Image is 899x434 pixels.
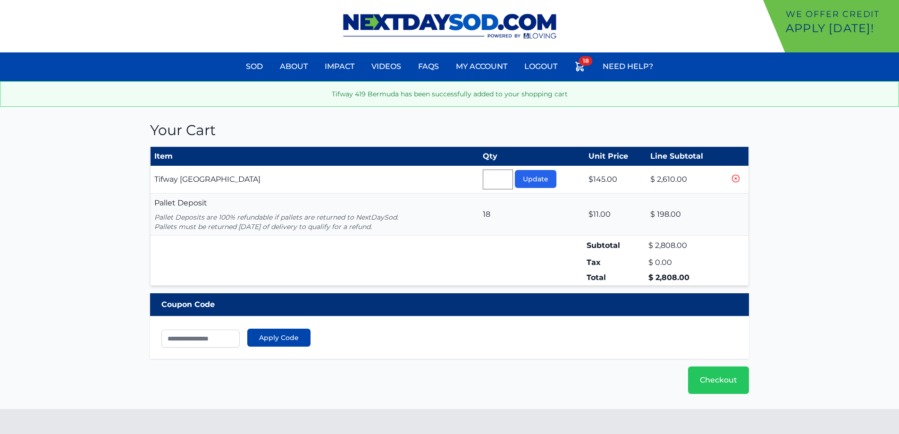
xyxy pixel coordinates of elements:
td: Tax [585,255,647,270]
td: $11.00 [585,194,647,236]
td: $ 2,808.00 [647,270,725,286]
p: Pallet Deposits are 100% refundable if pallets are returned to NextDaySod. Pallets must be return... [154,213,475,231]
p: We offer Credit [786,8,895,21]
th: Qty [479,147,585,166]
td: Pallet Deposit [150,194,479,236]
a: Checkout [688,366,749,394]
a: Videos [366,55,407,78]
p: Apply [DATE]! [786,21,895,36]
a: 18 [569,55,591,81]
a: My Account [450,55,513,78]
button: Update [515,170,556,188]
button: Apply Code [247,329,311,347]
a: About [274,55,313,78]
p: Tifway 419 Bermuda has been successfully added to your shopping cart [8,89,891,99]
a: Impact [319,55,360,78]
a: Logout [519,55,563,78]
th: Item [150,147,479,166]
td: $145.00 [585,166,647,194]
h1: Your Cart [150,122,749,139]
td: $ 198.00 [647,194,725,236]
td: $ 0.00 [647,255,725,270]
td: $ 2,808.00 [647,236,725,255]
span: Apply Code [259,333,299,342]
td: Total [585,270,647,286]
a: FAQs [412,55,445,78]
div: Coupon Code [150,293,749,316]
span: 18 [579,56,593,66]
td: Subtotal [585,236,647,255]
td: Tifway [GEOGRAPHIC_DATA] [150,166,479,194]
a: Sod [240,55,269,78]
th: Unit Price [585,147,647,166]
td: 18 [479,194,585,236]
a: Need Help? [597,55,659,78]
td: $ 2,610.00 [647,166,725,194]
th: Line Subtotal [647,147,725,166]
